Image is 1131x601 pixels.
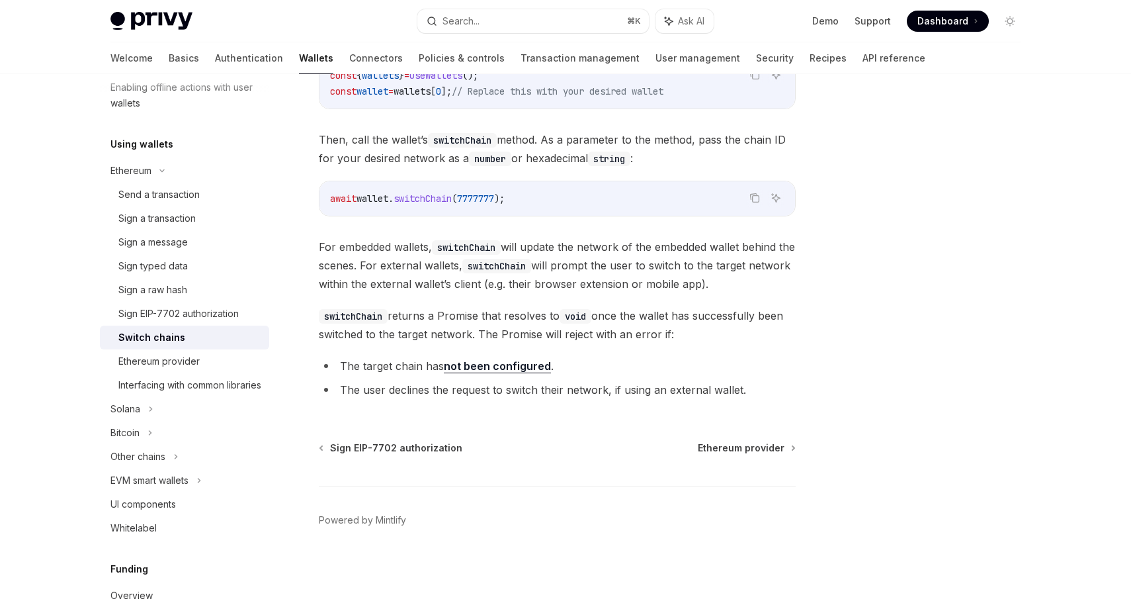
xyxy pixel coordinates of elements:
a: Powered by Mintlify [319,514,406,527]
li: The user declines the request to switch their network, if using an external wallet. [319,381,796,399]
span: Then, call the wallet’s method. As a parameter to the method, pass the chain ID for your desired ... [319,130,796,167]
span: 7777777 [457,193,494,205]
a: Ethereum provider [698,441,794,455]
button: Ask AI [767,189,784,207]
a: Switch chains [100,326,269,349]
code: switchChain [462,259,531,273]
span: . [388,193,394,205]
a: not been configured [444,359,551,373]
a: Security [756,42,794,74]
span: switchChain [394,193,452,205]
li: The target chain has . [319,357,796,375]
code: number [469,152,511,166]
div: Sign a transaction [118,210,196,226]
span: wallet [356,85,388,97]
span: wallets [362,69,399,81]
div: UI components [110,496,176,512]
a: Sign EIP-7702 authorization [320,441,462,455]
div: Sign typed data [118,258,188,274]
span: wallet [356,193,388,205]
span: Ask AI [678,15,704,28]
span: For embedded wallets, will update the network of the embedded wallet behind the scenes. For exter... [319,238,796,293]
div: Other chains [110,449,165,465]
a: Demo [812,15,839,28]
a: Transaction management [521,42,640,74]
span: 0 [436,85,441,97]
div: EVM smart wallets [110,473,188,488]
code: switchChain [432,240,501,255]
div: Whitelabel [110,520,157,536]
span: const [330,85,356,97]
span: ]; [441,85,452,97]
div: Ethereum [110,163,151,179]
a: Sign a raw hash [100,278,269,302]
button: Ask AI [655,9,714,33]
span: } [399,69,404,81]
span: await [330,193,356,205]
a: Enabling offline actions with user wallets [100,75,269,115]
a: Interfacing with common libraries [100,373,269,397]
span: wallets [394,85,431,97]
a: Sign typed data [100,254,269,278]
a: Support [855,15,891,28]
div: Interfacing with common libraries [118,377,261,393]
div: Switch chains [118,330,185,346]
div: Search... [442,13,480,29]
img: light logo [110,12,192,30]
a: Authentication [215,42,283,74]
button: Search...⌘K [417,9,649,33]
a: Connectors [349,42,403,74]
span: returns a Promise that resolves to once the wallet has successfully been switched to the target n... [319,306,796,344]
button: Ask AI [767,66,784,83]
h5: Funding [110,561,148,577]
span: // Replace this with your desired wallet [452,85,663,97]
span: Dashboard [917,15,968,28]
a: UI components [100,492,269,516]
span: useWallets [409,69,462,81]
div: Sign a raw hash [118,282,187,298]
code: switchChain [319,309,388,324]
div: Sign a message [118,234,188,250]
a: Policies & controls [419,42,505,74]
span: (); [462,69,478,81]
a: Whitelabel [100,516,269,540]
a: Basics [169,42,199,74]
button: Copy the contents from the code block [746,189,763,207]
button: Copy the contents from the code block [746,66,763,83]
span: ); [494,193,505,205]
div: Bitcoin [110,425,140,441]
a: API reference [862,42,925,74]
a: Ethereum provider [100,349,269,373]
span: Ethereum provider [698,441,784,455]
span: { [356,69,362,81]
span: [ [431,85,436,97]
a: Sign a transaction [100,207,269,230]
span: Sign EIP-7702 authorization [330,441,462,455]
div: Solana [110,401,140,417]
span: ( [452,193,457,205]
a: Send a transaction [100,183,269,207]
a: Sign a message [100,230,269,254]
span: = [388,85,394,97]
a: Wallets [299,42,333,74]
a: Recipes [810,42,847,74]
a: User management [655,42,740,74]
div: Sign EIP-7702 authorization [118,306,239,322]
button: Toggle dark mode [999,11,1021,32]
span: ⌘ K [627,16,641,26]
a: Sign EIP-7702 authorization [100,302,269,326]
span: = [404,69,409,81]
code: string [588,152,630,166]
code: switchChain [428,133,497,148]
code: void [560,309,591,324]
a: Welcome [110,42,153,74]
h5: Using wallets [110,136,173,152]
div: Ethereum provider [118,353,200,369]
div: Enabling offline actions with user wallets [110,79,261,111]
a: Dashboard [907,11,989,32]
div: Send a transaction [118,187,200,203]
span: const [330,69,356,81]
